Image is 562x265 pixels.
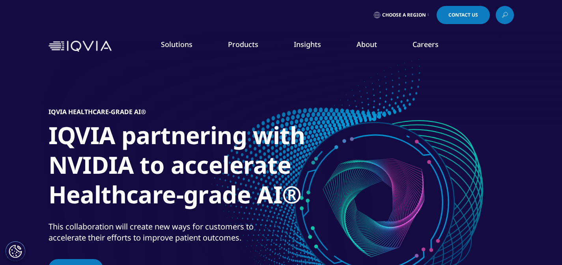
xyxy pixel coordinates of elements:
a: Contact Us [437,6,490,24]
img: IQVIA Healthcare Information Technology and Pharma Clinical Research Company [49,41,112,52]
a: About [357,39,377,49]
a: Solutions [161,39,192,49]
a: Products [228,39,258,49]
h1: IQVIA partnering with NVIDIA to accelerate Healthcare-grade AI® [49,120,344,214]
div: This collaboration will create new ways for customers to accelerate their efforts to improve pati... [49,221,279,243]
nav: Primary [115,28,514,65]
button: Cookies Settings [6,241,25,261]
a: Careers [413,39,439,49]
span: Contact Us [448,13,478,17]
span: Choose a Region [382,12,426,18]
h5: IQVIA Healthcare-grade AI® [49,108,146,116]
a: Insights [294,39,321,49]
